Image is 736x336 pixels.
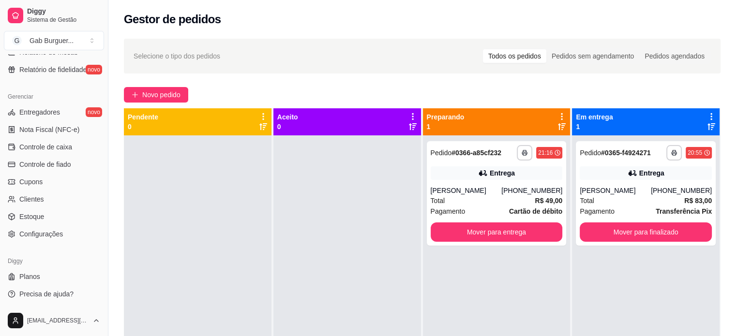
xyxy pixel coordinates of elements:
[19,142,72,152] span: Controle de caixa
[277,122,298,131] p: 0
[142,89,180,100] span: Novo pedido
[431,149,452,157] span: Pedido
[19,194,44,204] span: Clientes
[4,226,104,242] a: Configurações
[30,36,74,45] div: Gab Burguer ...
[535,197,562,205] strong: R$ 49,00
[4,209,104,224] a: Estoque
[4,31,104,50] button: Select a team
[688,149,702,157] div: 20:55
[134,51,220,61] span: Selecione o tipo dos pedidos
[576,122,613,131] p: 1
[4,62,104,77] a: Relatório de fidelidadenovo
[656,207,712,215] strong: Transferência Pix
[4,157,104,172] a: Controle de fiado
[4,191,104,207] a: Clientes
[601,149,651,157] strong: # 0365-f4924271
[19,107,60,117] span: Entregadores
[580,195,594,206] span: Total
[4,89,104,104] div: Gerenciar
[639,168,664,178] div: Entrega
[4,309,104,332] button: [EMAIL_ADDRESS][DOMAIN_NAME]
[4,269,104,284] a: Planos
[12,36,22,45] span: G
[27,16,100,24] span: Sistema de Gestão
[4,122,104,137] a: Nota Fiscal (NFC-e)
[4,174,104,190] a: Cupons
[277,112,298,122] p: Aceito
[490,168,515,178] div: Entrega
[4,139,104,155] a: Controle de caixa
[4,253,104,269] div: Diggy
[19,65,87,74] span: Relatório de fidelidade
[128,112,158,122] p: Pendente
[19,160,71,169] span: Controle de fiado
[431,222,563,242] button: Mover para entrega
[27,7,100,16] span: Diggy
[684,197,712,205] strong: R$ 83,00
[431,195,445,206] span: Total
[128,122,158,131] p: 0
[580,186,651,195] div: [PERSON_NAME]
[19,272,40,281] span: Planos
[19,212,44,221] span: Estoque
[580,222,712,242] button: Mover para finalizado
[19,289,74,299] span: Precisa de ajuda?
[546,49,639,63] div: Pedidos sem agendamento
[580,206,615,217] span: Pagamento
[19,125,79,134] span: Nota Fiscal (NFC-e)
[124,87,188,102] button: Novo pedido
[431,206,466,217] span: Pagamento
[501,186,562,195] div: [PHONE_NUMBER]
[451,149,501,157] strong: # 0366-a85cf232
[4,286,104,302] a: Precisa de ajuda?
[124,12,221,27] h2: Gestor de pedidos
[580,149,601,157] span: Pedido
[639,49,710,63] div: Pedidos agendados
[427,112,465,122] p: Preparando
[27,317,89,324] span: [EMAIL_ADDRESS][DOMAIN_NAME]
[538,149,553,157] div: 21:16
[19,229,63,239] span: Configurações
[509,207,562,215] strong: Cartão de débito
[431,186,502,195] div: [PERSON_NAME]
[427,122,465,131] p: 1
[483,49,546,63] div: Todos os pedidos
[576,112,613,122] p: Em entrega
[4,4,104,27] a: DiggySistema de Gestão
[132,91,138,98] span: plus
[651,186,712,195] div: [PHONE_NUMBER]
[4,104,104,120] a: Entregadoresnovo
[19,177,43,187] span: Cupons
